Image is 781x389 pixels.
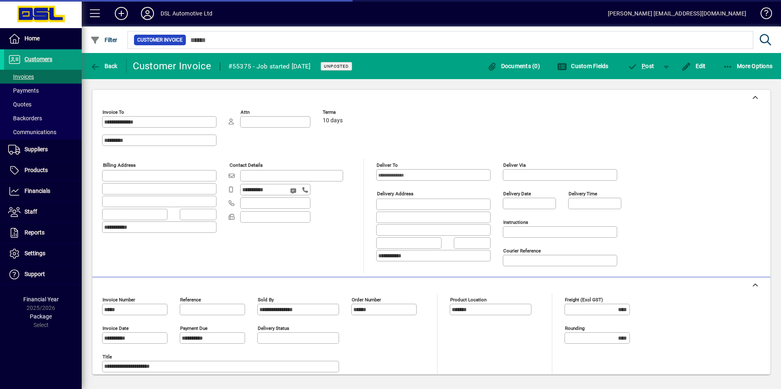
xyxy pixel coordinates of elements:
button: Documents (0) [485,59,542,73]
button: Add [108,6,134,21]
a: Payments [4,84,82,97]
a: Staff [4,202,82,222]
mat-label: Invoice To [103,109,124,115]
div: DSL Automotive Ltd [161,7,212,20]
button: Profile [134,6,161,21]
button: Post [624,59,658,73]
span: P [642,63,645,69]
a: Reports [4,223,82,243]
mat-label: Delivery time [569,191,597,197]
a: Suppliers [4,139,82,160]
span: Package [30,313,52,320]
button: Back [88,59,120,73]
mat-label: Freight (excl GST) [565,297,603,303]
span: Backorders [8,115,42,122]
span: Products [25,167,48,173]
a: Support [4,264,82,285]
span: Financial Year [23,296,59,303]
span: Communications [8,129,56,135]
span: Customers [25,56,52,62]
mat-label: Courier Reference [503,248,541,254]
button: Custom Fields [555,59,611,73]
span: More Options [723,63,773,69]
span: 10 days [323,117,343,124]
mat-label: Payment due [180,325,208,331]
mat-label: Sold by [258,297,274,303]
span: Custom Fields [557,63,609,69]
mat-label: Rounding [565,325,585,331]
span: Support [25,271,45,277]
a: Backorders [4,111,82,125]
div: Customer Invoice [133,60,212,73]
span: Edit [681,63,706,69]
span: Back [90,63,118,69]
div: #55375 - Job started [DATE] [228,60,311,73]
a: Home [4,29,82,49]
mat-label: Invoice number [103,297,135,303]
a: Invoices [4,70,82,84]
a: Settings [4,243,82,264]
span: Financials [25,188,50,194]
mat-label: Deliver To [377,162,398,168]
span: Invoices [8,73,34,80]
span: Staff [25,208,37,215]
a: Financials [4,181,82,201]
mat-label: Instructions [503,219,528,225]
span: Unposted [324,64,349,69]
span: Customer Invoice [137,36,183,44]
mat-label: Title [103,354,112,360]
span: Filter [90,37,118,43]
a: Knowledge Base [754,2,771,28]
span: ost [628,63,654,69]
mat-label: Delivery status [258,325,289,331]
a: Quotes [4,97,82,111]
span: Quotes [8,101,31,108]
mat-label: Attn [241,109,250,115]
span: Terms [323,110,372,115]
app-page-header-button: Back [82,59,127,73]
mat-label: Deliver via [503,162,526,168]
div: [PERSON_NAME] [EMAIL_ADDRESS][DOMAIN_NAME] [608,7,746,20]
mat-label: Invoice date [103,325,129,331]
mat-label: Reference [180,297,201,303]
span: Documents (0) [487,63,540,69]
button: Send SMS [284,181,304,201]
mat-label: Delivery date [503,191,531,197]
span: Home [25,35,40,42]
span: Reports [25,229,45,236]
button: Filter [88,33,120,47]
span: Suppliers [25,146,48,153]
span: Settings [25,250,45,256]
button: Edit [679,59,708,73]
mat-label: Order number [352,297,381,303]
a: Communications [4,125,82,139]
span: Payments [8,87,39,94]
a: Products [4,160,82,181]
button: More Options [721,59,775,73]
mat-label: Product location [450,297,486,303]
